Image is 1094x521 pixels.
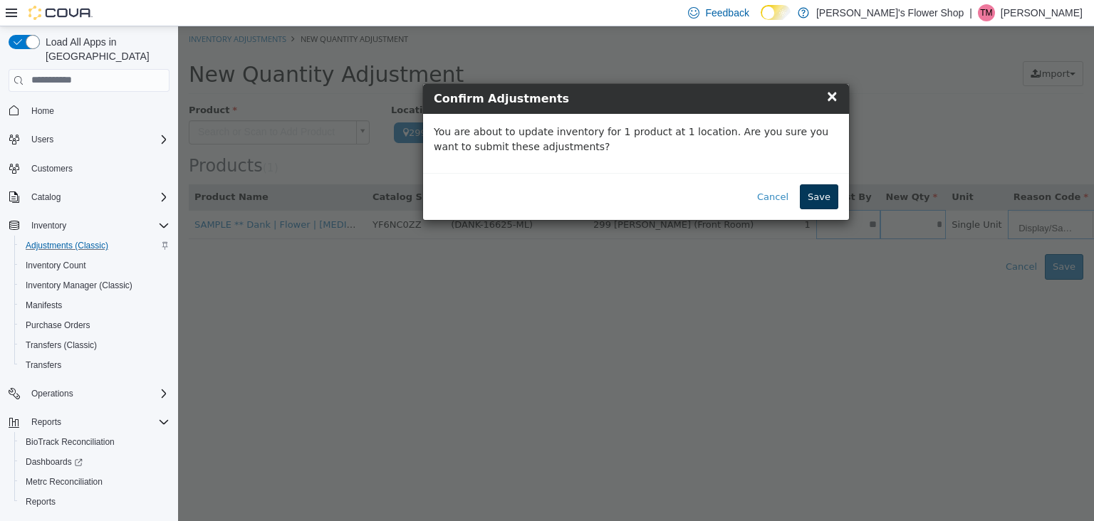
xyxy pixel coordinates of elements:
[26,159,170,177] span: Customers
[969,4,972,21] p: |
[26,160,78,177] a: Customers
[14,315,175,335] button: Purchase Orders
[14,335,175,355] button: Transfers (Classic)
[14,275,175,295] button: Inventory Manager (Classic)
[1001,4,1083,21] p: [PERSON_NAME]
[26,102,60,120] a: Home
[26,217,170,234] span: Inventory
[26,385,170,402] span: Operations
[705,6,749,20] span: Feedback
[20,433,170,451] span: BioTrack Reconciliation
[26,359,61,371] span: Transfers
[20,357,67,374] a: Transfers
[26,189,170,206] span: Catalog
[26,476,103,488] span: Metrc Reconciliation
[28,6,93,20] img: Cova
[26,260,86,271] span: Inventory Count
[14,452,175,472] a: Dashboards
[571,158,618,184] button: Cancel
[26,300,62,311] span: Manifests
[20,257,92,274] a: Inventory Count
[26,217,72,234] button: Inventory
[3,130,175,149] button: Users
[26,456,83,468] span: Dashboards
[31,105,54,117] span: Home
[26,280,132,291] span: Inventory Manager (Classic)
[14,355,175,375] button: Transfers
[26,102,170,120] span: Home
[26,496,56,507] span: Reports
[14,432,175,452] button: BioTrack Reconciliation
[20,473,108,490] a: Metrc Reconciliation
[40,35,170,63] span: Load All Apps in [GEOGRAPHIC_DATA]
[14,492,175,512] button: Reports
[3,384,175,404] button: Operations
[3,216,175,236] button: Inventory
[31,388,73,399] span: Operations
[20,297,170,314] span: Manifests
[20,433,120,451] a: BioTrack Reconciliation
[761,5,791,20] input: Dark Mode
[20,297,68,314] a: Manifests
[26,340,97,351] span: Transfers (Classic)
[26,385,79,402] button: Operations
[3,158,175,179] button: Customers
[31,220,66,231] span: Inventory
[3,412,175,432] button: Reports
[20,453,170,470] span: Dashboards
[26,240,108,251] span: Adjustments (Classic)
[20,317,96,334] a: Purchase Orders
[31,163,73,174] span: Customers
[20,493,170,510] span: Reports
[980,4,992,21] span: TM
[647,61,660,78] span: ×
[14,236,175,256] button: Adjustments (Classic)
[20,277,138,294] a: Inventory Manager (Classic)
[816,4,964,21] p: [PERSON_NAME]'s Flower Shop
[26,436,115,448] span: BioTrack Reconciliation
[26,189,66,206] button: Catalog
[31,416,61,428] span: Reports
[20,473,170,490] span: Metrc Reconciliation
[14,295,175,315] button: Manifests
[20,357,170,374] span: Transfers
[31,191,61,203] span: Catalog
[622,158,660,184] button: Save
[20,493,61,510] a: Reports
[20,317,170,334] span: Purchase Orders
[20,337,103,354] a: Transfers (Classic)
[31,134,53,145] span: Users
[256,64,660,81] h4: Confirm Adjustments
[26,320,90,331] span: Purchase Orders
[20,337,170,354] span: Transfers (Classic)
[26,414,67,431] button: Reports
[20,237,170,254] span: Adjustments (Classic)
[978,4,995,21] div: Thomas Morse
[3,187,175,207] button: Catalog
[26,414,170,431] span: Reports
[20,453,88,470] a: Dashboards
[26,131,170,148] span: Users
[256,98,660,128] p: You are about to update inventory for 1 product at 1 location. Are you sure you want to submit th...
[20,237,114,254] a: Adjustments (Classic)
[3,100,175,121] button: Home
[26,131,59,148] button: Users
[14,256,175,275] button: Inventory Count
[20,257,170,274] span: Inventory Count
[20,277,170,294] span: Inventory Manager (Classic)
[14,472,175,492] button: Metrc Reconciliation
